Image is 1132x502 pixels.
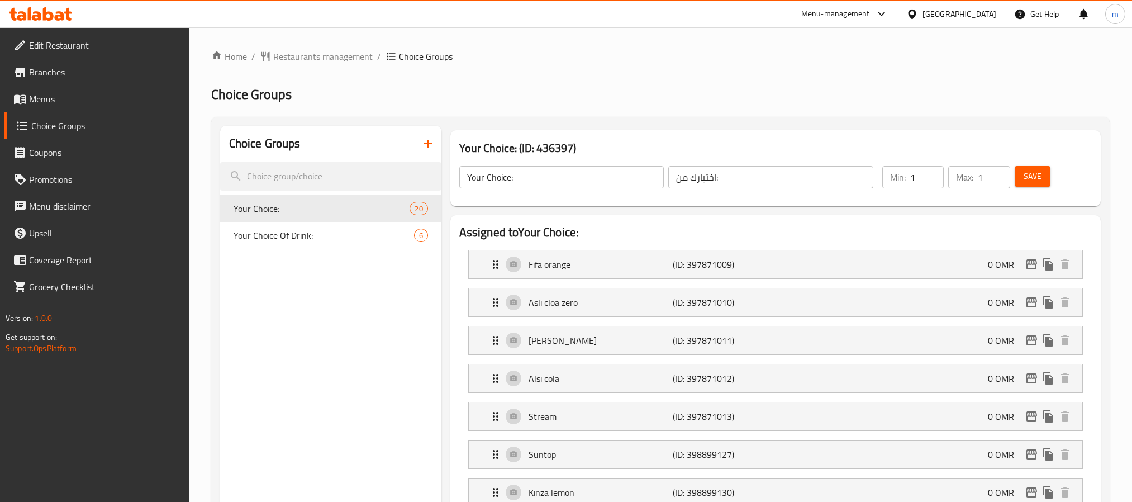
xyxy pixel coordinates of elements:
[29,200,180,213] span: Menu disclaimer
[529,372,673,385] p: Alsi cola
[1040,332,1057,349] button: duplicate
[469,402,1082,430] div: Expand
[211,50,1110,63] nav: breadcrumb
[459,435,1092,473] li: Expand
[529,410,673,423] p: Stream
[673,372,769,385] p: (ID: 397871012)
[4,273,189,300] a: Grocery Checklist
[234,202,410,215] span: Your Choice:
[956,171,973,184] p: Max:
[410,203,427,214] span: 20
[399,50,453,63] span: Choice Groups
[1040,294,1057,311] button: duplicate
[673,258,769,271] p: (ID: 397871009)
[29,92,180,106] span: Menus
[469,288,1082,316] div: Expand
[4,193,189,220] a: Menu disclaimer
[1057,256,1073,273] button: delete
[988,258,1023,271] p: 0 OMR
[1057,294,1073,311] button: delete
[1040,408,1057,425] button: duplicate
[529,334,673,347] p: [PERSON_NAME]
[1040,446,1057,463] button: duplicate
[1057,484,1073,501] button: delete
[529,486,673,499] p: Kinza lemon
[1112,8,1119,20] span: m
[988,296,1023,309] p: 0 OMR
[220,222,441,249] div: Your Choice Of Drink:6
[469,326,1082,354] div: Expand
[529,448,673,461] p: Suntop
[4,166,189,193] a: Promotions
[1015,166,1050,187] button: Save
[220,195,441,222] div: Your Choice:20
[673,334,769,347] p: (ID: 397871011)
[4,220,189,247] a: Upsell
[801,7,870,21] div: Menu-management
[1040,484,1057,501] button: duplicate
[529,258,673,271] p: Fifa orange
[890,171,906,184] p: Min:
[220,162,441,191] input: search
[4,59,189,86] a: Branches
[469,441,1082,468] div: Expand
[1057,370,1073,387] button: delete
[1023,446,1040,463] button: edit
[29,280,180,293] span: Grocery Checklist
[1057,408,1073,425] button: delete
[29,39,180,52] span: Edit Restaurant
[459,283,1092,321] li: Expand
[459,321,1092,359] li: Expand
[1040,256,1057,273] button: duplicate
[1023,332,1040,349] button: edit
[922,8,996,20] div: [GEOGRAPHIC_DATA]
[4,247,189,273] a: Coverage Report
[459,245,1092,283] li: Expand
[988,334,1023,347] p: 0 OMR
[31,119,180,132] span: Choice Groups
[229,135,301,152] h2: Choice Groups
[211,50,247,63] a: Home
[459,359,1092,397] li: Expand
[251,50,255,63] li: /
[1023,370,1040,387] button: edit
[1023,294,1040,311] button: edit
[6,341,77,356] a: Support.OpsPlatform
[988,486,1023,499] p: 0 OMR
[1024,169,1041,183] span: Save
[1057,332,1073,349] button: delete
[377,50,381,63] li: /
[459,139,1092,157] h3: Your Choice: (ID: 436397)
[410,202,427,215] div: Choices
[29,146,180,159] span: Coupons
[35,311,52,325] span: 1.0.0
[260,50,373,63] a: Restaurants management
[1057,446,1073,463] button: delete
[211,82,292,107] span: Choice Groups
[1023,484,1040,501] button: edit
[469,364,1082,392] div: Expand
[988,448,1023,461] p: 0 OMR
[4,112,189,139] a: Choice Groups
[6,330,57,344] span: Get support on:
[4,32,189,59] a: Edit Restaurant
[273,50,373,63] span: Restaurants management
[673,448,769,461] p: (ID: 398899127)
[529,296,673,309] p: Asli cloa zero
[29,253,180,267] span: Coverage Report
[1023,408,1040,425] button: edit
[4,86,189,112] a: Menus
[29,173,180,186] span: Promotions
[988,410,1023,423] p: 0 OMR
[29,226,180,240] span: Upsell
[459,397,1092,435] li: Expand
[1023,256,1040,273] button: edit
[4,139,189,166] a: Coupons
[459,224,1092,241] h2: Assigned to Your Choice:
[469,250,1082,278] div: Expand
[673,410,769,423] p: (ID: 397871013)
[234,229,414,242] span: Your Choice Of Drink:
[673,486,769,499] p: (ID: 398899130)
[673,296,769,309] p: (ID: 397871010)
[1040,370,1057,387] button: duplicate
